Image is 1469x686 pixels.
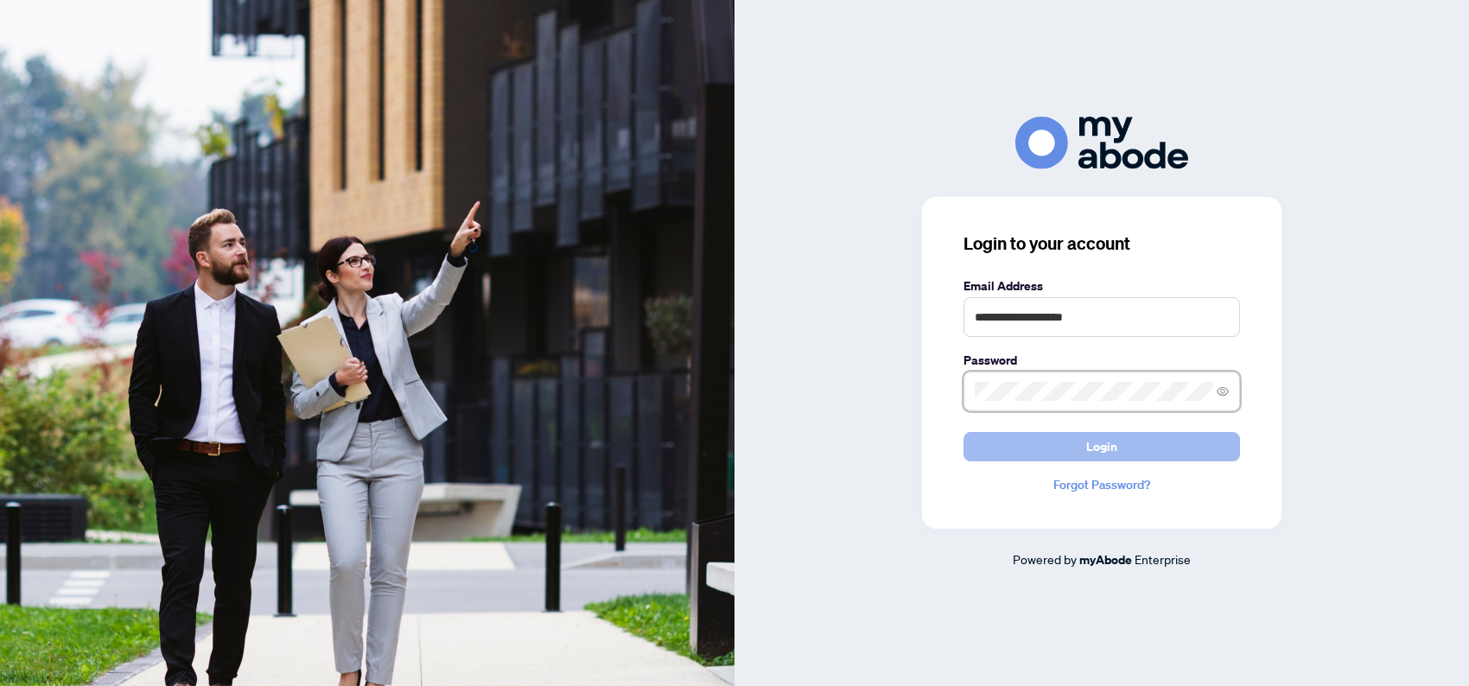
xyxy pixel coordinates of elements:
[1079,550,1132,569] a: myAbode
[963,351,1240,370] label: Password
[1013,551,1077,567] span: Powered by
[1135,551,1191,567] span: Enterprise
[1086,433,1117,461] span: Login
[963,475,1240,494] a: Forgot Password?
[1015,117,1188,169] img: ma-logo
[963,432,1240,461] button: Login
[1217,385,1229,397] span: eye
[963,232,1240,256] h3: Login to your account
[963,276,1240,295] label: Email Address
